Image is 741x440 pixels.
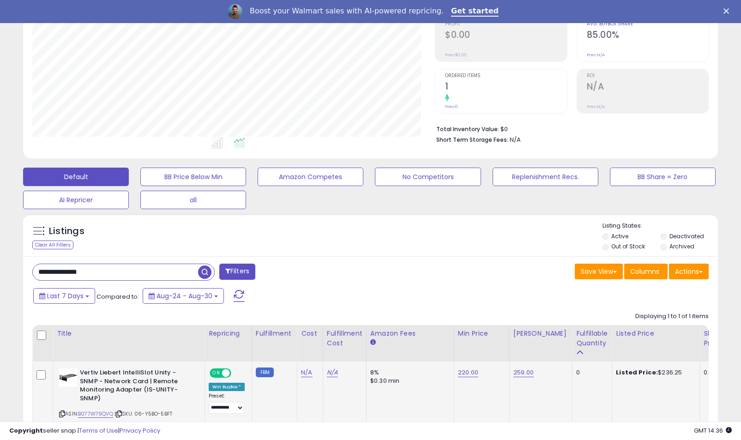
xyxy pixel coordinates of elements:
[587,52,605,58] small: Prev: N/A
[513,368,534,377] a: 259.00
[493,168,598,186] button: Replenishment Recs.
[256,368,274,377] small: FBM
[513,329,568,338] div: [PERSON_NAME]
[587,22,708,27] span: Avg. Buybox Share
[209,383,245,391] div: Win BuyBox *
[616,329,696,338] div: Listed Price
[78,410,113,418] a: B077W79QVQ
[327,329,362,348] div: Fulfillment Cost
[143,288,224,304] button: Aug-24 - Aug-30
[704,329,722,348] div: Ship Price
[624,264,668,279] button: Columns
[96,292,139,301] span: Compared to:
[9,426,43,435] strong: Copyright
[57,329,201,338] div: Title
[611,242,645,250] label: Out of Stock
[630,267,659,276] span: Columns
[616,368,693,377] div: $236.25
[587,73,708,78] span: ROI
[375,168,481,186] button: No Competitors
[209,393,245,414] div: Preset:
[228,4,242,19] img: Profile image for Adrian
[611,232,628,240] label: Active
[301,368,312,377] a: N/A
[458,368,478,377] a: 220.00
[120,426,160,435] a: Privacy Policy
[445,52,467,58] small: Prev: $0.00
[669,242,694,250] label: Archived
[219,264,255,280] button: Filters
[209,329,248,338] div: Repricing
[587,81,708,94] h2: N/A
[587,30,708,42] h2: 85.00%
[114,410,172,417] span: | SKU: 06-Y5BO-5BFT
[669,264,709,279] button: Actions
[256,329,293,338] div: Fulfillment
[576,329,608,348] div: Fulfillable Quantity
[370,377,447,385] div: $0.30 min
[445,22,566,27] span: Profit
[157,291,212,301] span: Aug-24 - Aug-30
[694,426,732,435] span: 2025-09-8 14:36 GMT
[49,225,84,238] h5: Listings
[575,264,623,279] button: Save View
[704,368,719,377] div: 0.00
[23,168,129,186] button: Default
[370,338,376,347] small: Amazon Fees.
[587,104,605,109] small: Prev: N/A
[576,368,605,377] div: 0
[610,168,716,186] button: BB Share = Zero
[140,191,246,209] button: all
[445,104,458,109] small: Prev: 0
[445,81,566,94] h2: 1
[9,427,160,435] div: seller snap | |
[327,368,338,377] a: N/A
[47,291,84,301] span: Last 7 Days
[230,369,245,377] span: OFF
[59,368,78,387] img: 31rhc3SxRZL._SL40_.jpg
[445,73,566,78] span: Ordered Items
[445,30,566,42] h2: $0.00
[32,241,73,249] div: Clear All Filters
[301,329,319,338] div: Cost
[616,368,658,377] b: Listed Price:
[635,312,709,321] div: Displaying 1 to 1 of 1 items
[258,168,363,186] button: Amazon Competes
[80,368,192,405] b: Vertiv Liebert IntelliSlot Unity - SNMP - Network Card | Remote Monitoring Adapter (IS-UNITY-SNMP)
[23,191,129,209] button: AI Repricer
[370,329,450,338] div: Amazon Fees
[33,288,95,304] button: Last 7 Days
[370,368,447,377] div: 8%
[436,136,508,144] b: Short Term Storage Fees:
[723,8,733,14] div: Close
[510,135,521,144] span: N/A
[211,369,222,377] span: ON
[436,123,702,134] li: $0
[436,125,499,133] b: Total Inventory Value:
[669,232,704,240] label: Deactivated
[458,329,506,338] div: Min Price
[140,168,246,186] button: BB Price Below Min
[250,6,444,16] div: Boost your Walmart sales with AI-powered repricing.
[602,222,718,230] p: Listing States:
[451,6,499,17] a: Get started
[79,426,118,435] a: Terms of Use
